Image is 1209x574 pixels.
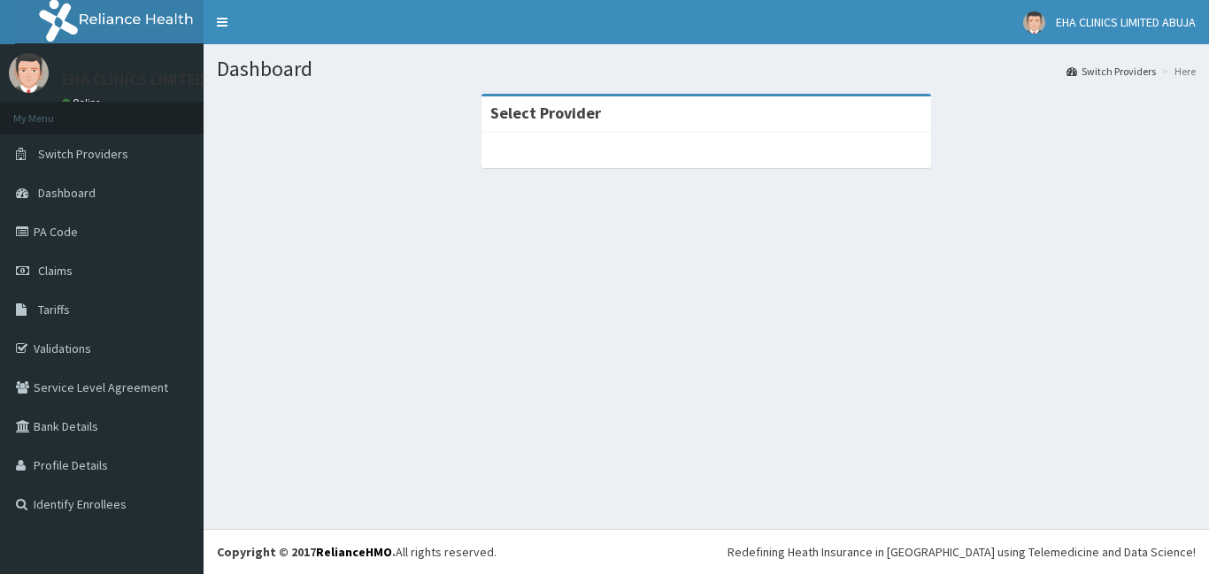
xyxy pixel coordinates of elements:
img: User Image [9,53,49,93]
span: EHA CLINICS LIMITED ABUJA [1056,14,1196,30]
span: Tariffs [38,302,70,318]
a: Online [62,96,104,109]
span: Claims [38,263,73,279]
h1: Dashboard [217,57,1196,80]
a: RelianceHMO [316,544,392,560]
div: Redefining Heath Insurance in [GEOGRAPHIC_DATA] using Telemedicine and Data Science! [728,543,1196,561]
span: Switch Providers [38,146,128,162]
strong: Copyright © 2017 . [217,544,396,560]
p: EHA CLINICS LIMITED ABUJA [62,72,253,88]
footer: All rights reserved. [204,529,1209,574]
li: Here [1158,64,1196,79]
img: User Image [1023,11,1045,34]
span: Dashboard [38,185,96,201]
a: Switch Providers [1067,64,1156,79]
strong: Select Provider [490,103,601,123]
